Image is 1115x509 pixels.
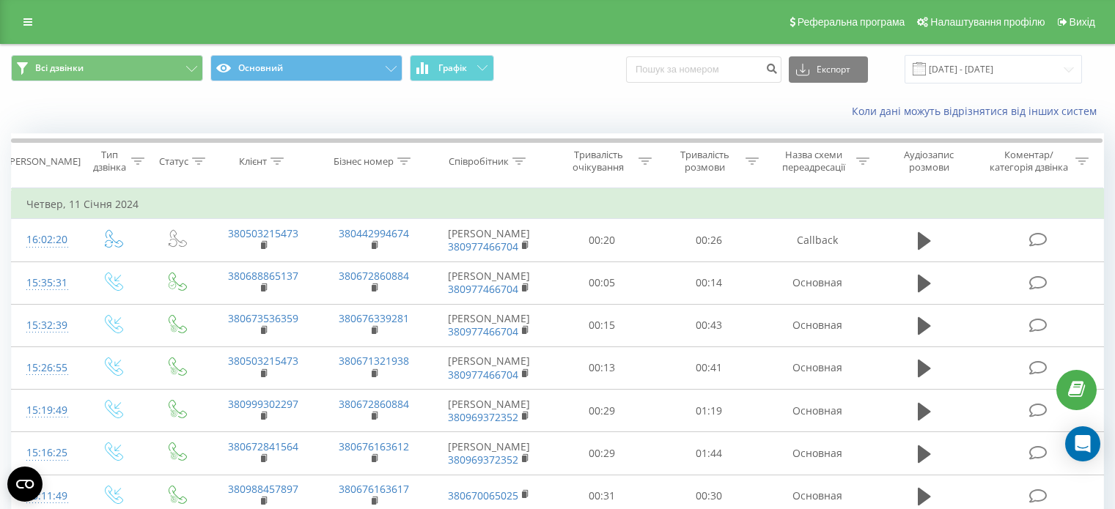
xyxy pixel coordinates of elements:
[448,324,518,338] a: 380977466704
[339,226,409,240] a: 380442994674
[789,56,868,83] button: Експорт
[549,346,655,389] td: 00:13
[438,63,467,73] span: Графік
[626,56,781,83] input: Пошук за номером
[762,432,872,475] td: Основная
[448,453,518,467] a: 380969372352
[986,149,1072,174] div: Коментар/категорія дзвінка
[762,261,872,304] td: Основная
[339,269,409,283] a: 380672860884
[228,397,298,411] a: 380999302297
[448,488,518,502] a: 380670065025
[35,62,84,74] span: Всі дзвінки
[562,149,636,174] div: Тривалість очікування
[12,190,1104,219] td: Четвер, 11 Січня 2024
[549,219,655,261] td: 00:20
[334,155,394,168] div: Бізнес номер
[549,261,655,304] td: 00:05
[655,432,762,475] td: 01:44
[449,155,509,168] div: Співробітник
[339,397,409,411] a: 380672860884
[228,354,298,368] a: 380503215473
[448,282,518,296] a: 380977466704
[7,155,81,168] div: [PERSON_NAME]
[669,149,742,174] div: Тривалість розмови
[26,311,65,340] div: 15:32:39
[159,155,188,168] div: Статус
[762,390,872,432] td: Основная
[655,219,762,261] td: 00:26
[655,261,762,304] td: 00:14
[7,467,43,502] button: Open CMP widget
[655,304,762,346] td: 00:43
[430,304,549,346] td: [PERSON_NAME]
[448,368,518,382] a: 380977466704
[448,239,518,253] a: 380977466704
[762,346,872,389] td: Основная
[210,55,402,81] button: Основний
[430,219,549,261] td: [PERSON_NAME]
[762,219,872,261] td: Callback
[92,149,127,174] div: Тип дзвінка
[339,354,409,368] a: 380671321938
[11,55,203,81] button: Всі дзвінки
[430,261,549,304] td: [PERSON_NAME]
[549,304,655,346] td: 00:15
[228,311,298,325] a: 380673536359
[1070,16,1095,28] span: Вихід
[776,149,853,174] div: Назва схеми переадресації
[549,432,655,475] td: 00:29
[228,226,298,240] a: 380503215473
[655,346,762,389] td: 00:41
[339,482,409,496] a: 380676163617
[655,390,762,432] td: 01:19
[430,432,549,475] td: [PERSON_NAME]
[339,439,409,453] a: 380676163612
[549,390,655,432] td: 00:29
[430,390,549,432] td: [PERSON_NAME]
[26,269,65,297] div: 15:35:31
[762,304,872,346] td: Основная
[852,104,1104,118] a: Коли дані можуть відрізнятися вiд інших систем
[886,149,972,174] div: Аудіозапис розмови
[228,269,298,283] a: 380688865137
[26,354,65,382] div: 15:26:55
[26,226,65,254] div: 16:02:20
[228,439,298,453] a: 380672841564
[26,396,65,425] div: 15:19:49
[1065,426,1100,461] div: Open Intercom Messenger
[239,155,267,168] div: Клієнт
[930,16,1045,28] span: Налаштування профілю
[228,482,298,496] a: 380988457897
[448,410,518,424] a: 380969372352
[410,55,494,81] button: Графік
[430,346,549,389] td: [PERSON_NAME]
[798,16,905,28] span: Реферальна програма
[26,439,65,467] div: 15:16:25
[339,311,409,325] a: 380676339281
